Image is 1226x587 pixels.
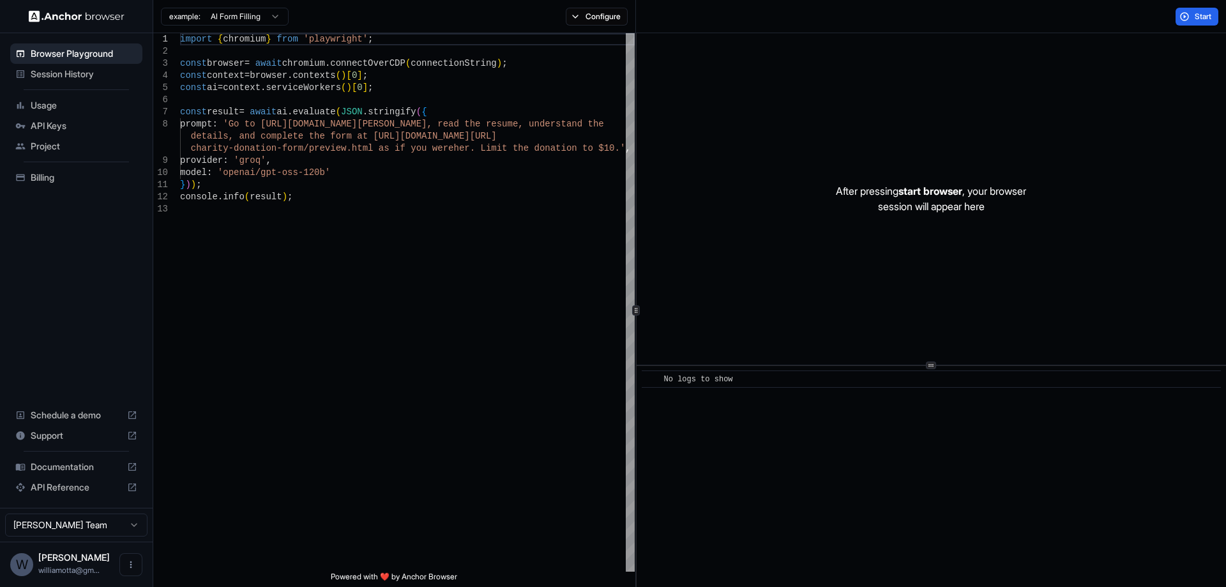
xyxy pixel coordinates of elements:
span: Usage [31,99,137,112]
span: browser [250,70,287,80]
div: API Reference [10,477,142,498]
span: William Motta [38,552,110,563]
div: 7 [153,106,168,118]
span: ) [185,179,190,190]
span: Project [31,140,137,153]
span: details, and complete the form at [URL] [191,131,400,141]
span: ( [245,192,250,202]
span: 0 [357,82,362,93]
span: Start [1195,11,1213,22]
span: const [180,58,207,68]
span: chromium [223,34,266,44]
div: 3 [153,57,168,70]
span: 'Go to [URL][DOMAIN_NAME][PERSON_NAME], re [223,119,448,129]
span: ai [276,107,287,117]
span: ( [341,82,346,93]
span: 'openai/gpt-oss-120b' [218,167,330,178]
span: connectOverCDP [330,58,405,68]
div: Support [10,425,142,446]
span: Session History [31,68,137,80]
div: 13 [153,203,168,215]
span: Schedule a demo [31,409,122,422]
span: const [180,70,207,80]
div: Billing [10,167,142,188]
span: { [218,34,223,44]
span: 'groq' [234,155,266,165]
span: const [180,107,207,117]
span: ] [363,82,368,93]
span: ; [368,82,373,93]
span: ​ [648,373,655,386]
div: 10 [153,167,168,179]
span: [ [346,70,351,80]
div: 11 [153,179,168,191]
span: [DOMAIN_NAME][URL] [400,131,496,141]
div: API Keys [10,116,142,136]
span: ( [416,107,421,117]
span: ; [363,70,368,80]
span: her. Limit the donation to $10.' [453,143,625,153]
span: = [245,70,250,80]
span: ; [287,192,292,202]
div: Usage [10,95,142,116]
span: = [218,82,223,93]
span: } [266,34,271,44]
span: connectionString [411,58,496,68]
button: Open menu [119,553,142,576]
span: ] [357,70,362,80]
span: prompt [180,119,212,129]
span: evaluate [292,107,335,117]
span: browser [207,58,245,68]
span: ; [368,34,373,44]
div: 2 [153,45,168,57]
span: ) [497,58,502,68]
span: JSON [341,107,363,117]
span: ( [336,107,341,117]
div: 9 [153,155,168,167]
span: ai [207,82,218,93]
span: API Reference [31,481,122,494]
span: start browser [898,185,962,197]
span: ) [341,70,346,80]
span: . [261,82,266,93]
div: Documentation [10,457,142,477]
span: result [207,107,239,117]
span: 0 [352,70,357,80]
div: 1 [153,33,168,45]
span: ) [191,179,196,190]
span: = [245,58,250,68]
span: , [266,155,271,165]
span: context [207,70,245,80]
span: provider [180,155,223,165]
div: 12 [153,191,168,203]
button: Start [1176,8,1218,26]
span: ( [405,58,411,68]
span: result [250,192,282,202]
span: [ [352,82,357,93]
span: : [212,119,217,129]
span: Billing [31,171,137,184]
span: } [180,179,185,190]
div: Schedule a demo [10,405,142,425]
span: Powered with ❤️ by Anchor Browser [331,572,457,587]
span: contexts [292,70,335,80]
span: console [180,192,218,202]
span: = [239,107,244,117]
span: info [223,192,245,202]
span: . [218,192,223,202]
span: from [276,34,298,44]
div: Session History [10,64,142,84]
span: { [421,107,427,117]
div: 8 [153,118,168,130]
span: context [223,82,261,93]
span: API Keys [31,119,137,132]
span: example: [169,11,201,22]
span: charity-donation-form/preview.html as if you were [191,143,454,153]
span: import [180,34,212,44]
span: ; [502,58,507,68]
span: model [180,167,207,178]
span: ( [336,70,341,80]
span: 'playwright' [303,34,368,44]
span: Documentation [31,461,122,473]
span: await [255,58,282,68]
